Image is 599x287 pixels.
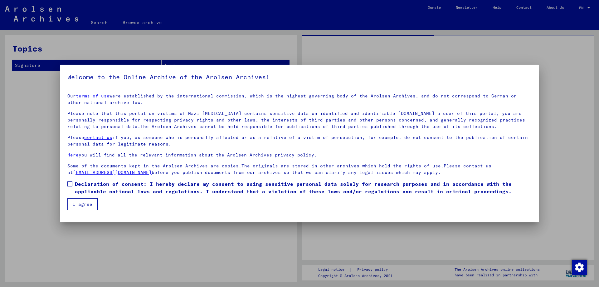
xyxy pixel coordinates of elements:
[67,163,532,176] p: Some of the documents kept in the Arolsen Archives are copies.The originals are stored in other a...
[67,134,532,147] p: Please if you, as someone who is personally affected or as a relative of a victim of persecution,...
[67,72,532,82] h5: Welcome to the Online Archive of the Arolsen Archives!
[67,198,98,210] button: I agree
[84,135,112,140] a: contact us
[75,180,532,195] span: Declaration of consent: I hereby declare my consent to using sensitive personal data solely for r...
[67,152,79,158] a: Here
[67,110,532,130] p: Please note that this portal on victims of Nazi [MEDICAL_DATA] contains sensitive data on identif...
[73,170,152,175] a: [EMAIL_ADDRESS][DOMAIN_NAME]
[67,93,532,106] p: Our were established by the international commission, which is the highest governing body of the ...
[76,93,110,99] a: terms of use
[572,260,587,275] img: Change consent
[67,152,532,158] p: you will find all the relevant information about the Arolsen Archives privacy policy.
